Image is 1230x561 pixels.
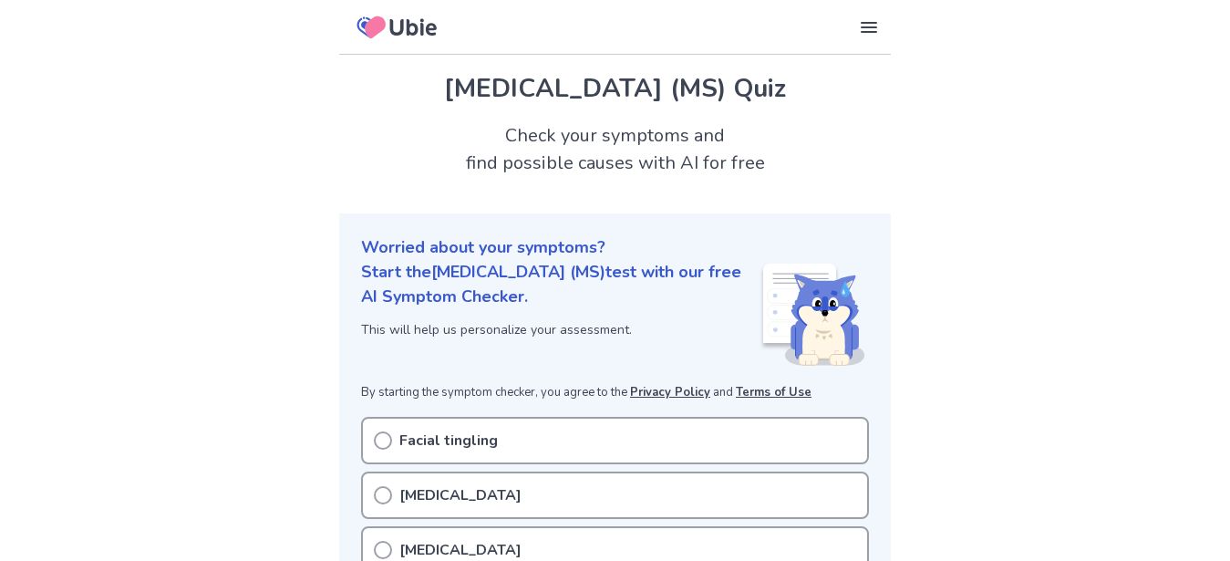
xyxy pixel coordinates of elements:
[760,264,865,366] img: Shiba
[630,384,710,400] a: Privacy Policy
[399,430,498,452] p: Facial tingling
[399,484,522,506] p: [MEDICAL_DATA]
[399,539,522,561] p: [MEDICAL_DATA]
[361,235,869,260] p: Worried about your symptoms?
[736,384,811,400] a: Terms of Use
[361,260,760,309] p: Start the [MEDICAL_DATA] (MS) test with our free AI Symptom Checker.
[361,320,760,339] p: This will help us personalize your assessment.
[361,384,869,402] p: By starting the symptom checker, you agree to the and
[361,69,869,108] h1: [MEDICAL_DATA] (MS) Quiz
[339,122,891,177] h2: Check your symptoms and find possible causes with AI for free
